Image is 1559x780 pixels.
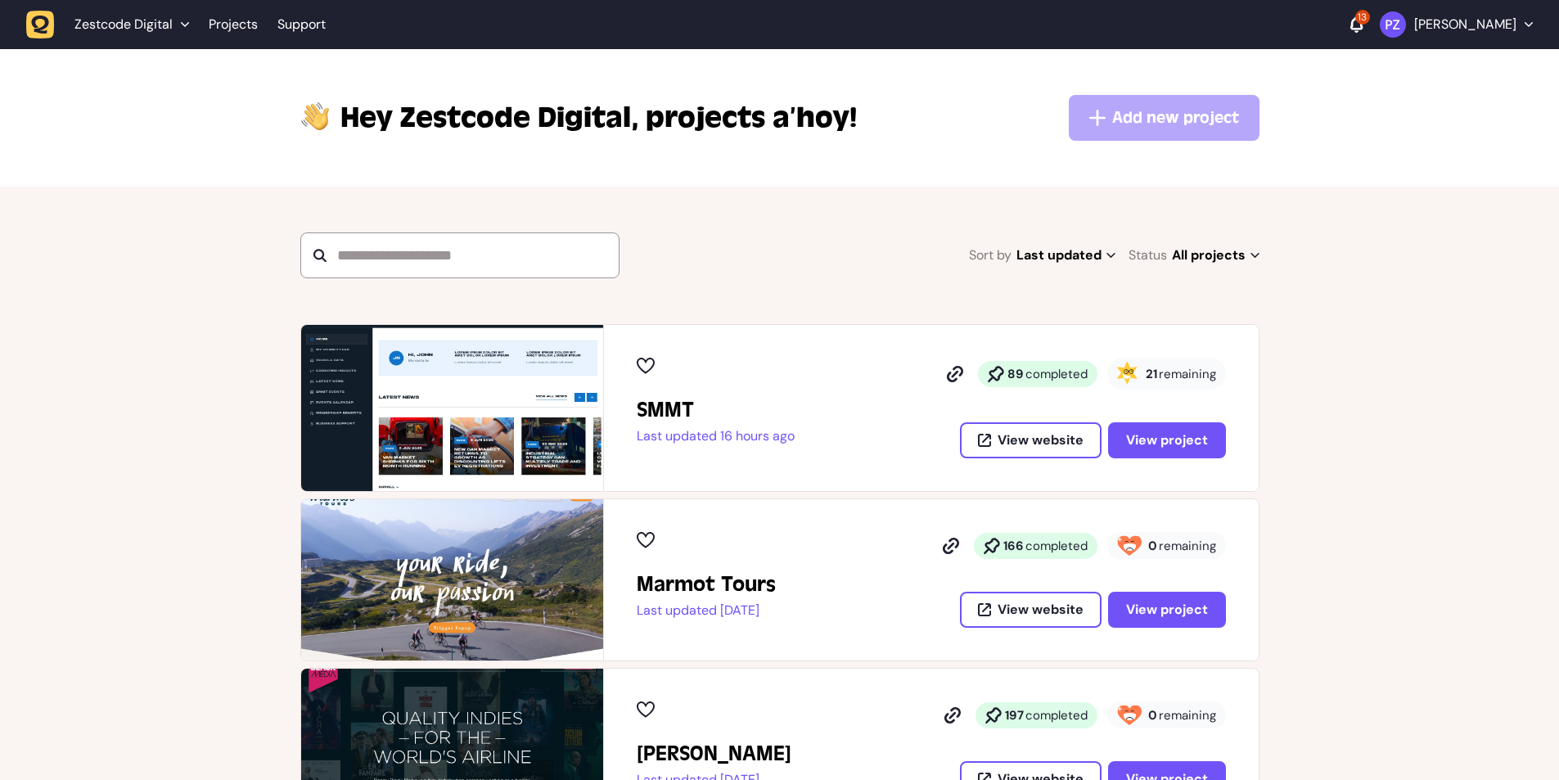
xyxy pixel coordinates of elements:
[637,571,776,597] h2: Marmot Tours
[1380,11,1533,38] button: [PERSON_NAME]
[340,98,857,138] p: projects a’hoy!
[1025,538,1088,554] span: completed
[1159,538,1216,554] span: remaining
[1025,366,1088,382] span: completed
[1108,422,1226,458] button: View project
[969,244,1012,267] span: Sort by
[1159,366,1216,382] span: remaining
[1129,244,1167,267] span: Status
[637,428,795,444] p: Last updated 16 hours ago
[1108,592,1226,628] button: View project
[1355,10,1370,25] div: 13
[1016,244,1115,267] span: Last updated
[1005,707,1024,724] strong: 197
[277,16,326,33] a: Support
[1148,538,1157,554] strong: 0
[1007,366,1024,382] strong: 89
[26,10,199,39] button: Zestcode Digital
[301,499,603,661] img: Marmot Tours
[960,592,1102,628] button: View website
[300,98,331,132] img: hi-hand
[1172,244,1259,267] span: All projects
[1380,11,1406,38] img: Paris Zisis
[1003,538,1024,554] strong: 166
[209,10,258,39] a: Projects
[340,98,639,138] span: Zestcode Digital
[1126,434,1208,447] span: View project
[1025,707,1088,724] span: completed
[960,422,1102,458] button: View website
[998,603,1084,616] span: View website
[998,434,1084,447] span: View website
[74,16,173,33] span: Zestcode Digital
[1126,603,1208,616] span: View project
[301,325,603,491] img: SMMT
[1069,95,1259,141] button: Add new project
[1159,707,1216,724] span: remaining
[637,602,776,619] p: Last updated [DATE]
[1112,106,1239,129] span: Add new project
[637,397,795,423] h2: SMMT
[1414,16,1516,33] p: [PERSON_NAME]
[637,741,791,767] h2: Penny Black
[1148,707,1157,724] strong: 0
[1146,366,1157,382] strong: 21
